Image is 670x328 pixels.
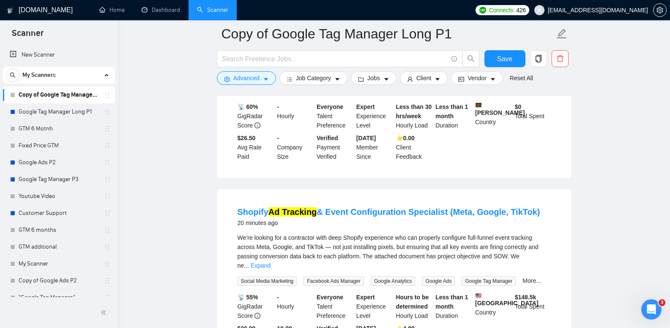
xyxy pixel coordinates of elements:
[435,294,468,310] b: Less than 1 month
[513,102,553,130] div: Total Spent
[435,76,440,82] span: caret-down
[476,102,481,108] img: 🇰🇪
[317,135,338,141] b: Verified
[10,46,108,63] a: New Scanner
[268,207,317,217] mark: Ad Tracking
[104,193,111,200] span: holder
[275,102,315,130] div: Hourly
[19,188,99,205] a: Youtube Video
[238,294,258,301] b: 📡 55%
[473,293,513,320] div: Country
[416,73,432,83] span: Client
[475,102,525,116] b: [PERSON_NAME]
[238,103,258,110] b: 📡 60%
[355,293,394,320] div: Experience Level
[315,102,355,130] div: Talent Preference
[104,210,111,217] span: holder
[516,5,525,15] span: 426
[238,234,539,269] span: We’re looking for a contractor with deep Shopify experience who can properly configure full-funne...
[451,56,457,62] span: info-circle
[224,76,230,82] span: setting
[462,276,516,286] span: Google Tag Manager
[394,293,434,320] div: Hourly Load
[355,133,394,161] div: Member Since
[236,133,276,161] div: Avg Rate Paid
[396,103,432,119] b: Less than 30 hrs/week
[104,108,111,115] span: holder
[6,72,19,78] span: search
[556,28,567,39] span: edit
[317,103,343,110] b: Everyone
[104,176,111,183] span: holder
[104,294,111,301] span: holder
[5,27,50,45] span: Scanner
[552,50,569,67] button: delete
[407,76,413,82] span: user
[236,102,276,130] div: GigRadar Score
[513,293,553,320] div: Total Spent
[104,277,111,284] span: holder
[356,103,375,110] b: Expert
[277,135,279,141] b: -
[222,23,555,44] input: Scanner name...
[490,76,496,82] span: caret-down
[104,244,111,250] span: holder
[510,73,533,83] a: Reset All
[475,293,539,306] b: [GEOGRAPHIC_DATA]
[367,73,380,83] span: Jobs
[462,50,479,67] button: search
[434,293,473,320] div: Duration
[287,76,293,82] span: bars
[104,92,111,98] span: holder
[238,135,256,141] b: $26.50
[19,239,99,255] a: GTM additional
[104,260,111,267] span: holder
[236,293,276,320] div: GigRadar Score
[251,262,271,269] a: Expand
[334,76,340,82] span: caret-down
[19,120,99,137] a: GTM 6 Motnh
[530,50,547,67] button: copy
[99,6,125,14] a: homeHome
[104,159,111,166] span: holder
[653,3,667,17] button: setting
[356,135,376,141] b: [DATE]
[468,73,486,83] span: Vendor
[659,299,665,306] span: 3
[522,277,541,284] a: More...
[531,55,547,62] span: copy
[19,289,99,306] a: "Google Tag Manager"
[351,71,397,85] button: folderJobscaret-down
[435,103,468,119] b: Less than 1 month
[6,68,19,82] button: search
[479,7,486,14] img: upwork-logo.png
[641,299,662,320] iframe: Intercom live chat
[355,102,394,130] div: Experience Level
[394,102,434,130] div: Hourly Load
[19,154,99,171] a: Google Ads P2
[19,272,99,289] a: Copy of Google Ads P2
[22,67,56,84] span: My Scanners
[451,71,503,85] button: idcardVendorcaret-down
[19,255,99,272] a: My Scanner
[515,294,536,301] b: $ 148.5k
[358,76,364,82] span: folder
[497,54,512,64] span: Save
[275,293,315,320] div: Hourly
[217,71,276,85] button: settingAdvancedcaret-down
[238,276,297,286] span: Social Media Marketing
[653,7,667,14] a: setting
[315,293,355,320] div: Talent Preference
[654,7,666,14] span: setting
[104,142,111,149] span: holder
[552,55,568,62] span: delete
[3,46,115,63] li: New Scanner
[473,102,513,130] div: Country
[304,276,364,286] span: Facebook Ads Manager
[489,5,514,15] span: Connects:
[19,205,99,222] a: Customer Support
[371,276,415,286] span: Google Analytics
[19,137,99,154] a: Fixed Price GTM
[233,73,260,83] span: Advanced
[394,133,434,161] div: Client Feedback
